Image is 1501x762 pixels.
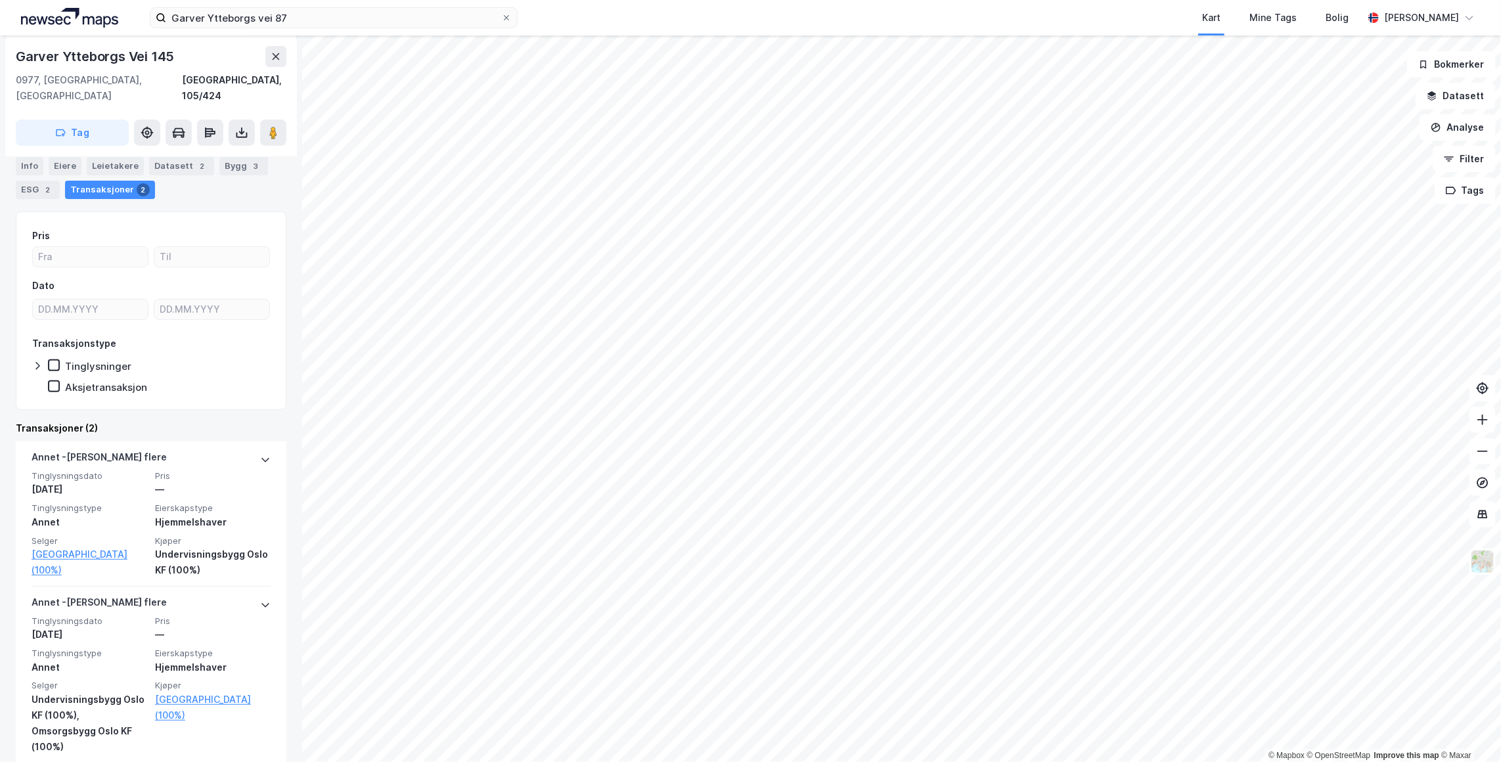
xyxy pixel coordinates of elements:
[155,535,271,547] span: Kjøper
[155,692,271,723] a: [GEOGRAPHIC_DATA] (100%)
[32,627,147,642] div: [DATE]
[1249,10,1297,26] div: Mine Tags
[1374,751,1439,760] a: Improve this map
[155,470,271,482] span: Pris
[1307,751,1371,760] a: OpenStreetMap
[32,535,147,547] span: Selger
[33,300,148,319] input: DD.MM.YYYY
[250,159,263,172] div: 3
[16,120,129,146] button: Tag
[32,723,147,755] div: Omsorgsbygg Oslo KF (100%)
[16,420,286,436] div: Transaksjoner (2)
[1420,114,1496,141] button: Analyse
[16,72,182,104] div: 0977, [GEOGRAPHIC_DATA], [GEOGRAPHIC_DATA]
[32,547,147,578] a: [GEOGRAPHIC_DATA] (100%)
[41,183,55,196] div: 2
[16,180,60,198] div: ESG
[33,247,148,267] input: Fra
[32,278,55,294] div: Dato
[1407,51,1496,78] button: Bokmerker
[155,660,271,675] div: Hjemmelshaver
[154,247,269,267] input: Til
[87,156,144,175] div: Leietakere
[32,616,147,627] span: Tinglysningsdato
[1202,10,1221,26] div: Kart
[219,156,268,175] div: Bygg
[32,680,147,691] span: Selger
[155,514,271,530] div: Hjemmelshaver
[32,470,147,482] span: Tinglysningsdato
[32,594,167,616] div: Annet - [PERSON_NAME] flere
[1435,177,1496,204] button: Tags
[155,680,271,691] span: Kjøper
[1268,751,1305,760] a: Mapbox
[16,156,43,175] div: Info
[155,616,271,627] span: Pris
[49,156,81,175] div: Eiere
[137,183,150,196] div: 2
[32,228,50,244] div: Pris
[166,8,501,28] input: Søk på adresse, matrikkel, gårdeiere, leietakere eller personer
[196,159,209,172] div: 2
[1470,549,1495,574] img: Z
[32,449,167,470] div: Annet - [PERSON_NAME] flere
[182,72,286,104] div: [GEOGRAPHIC_DATA], 105/424
[21,8,118,28] img: logo.a4113a55bc3d86da70a041830d287a7e.svg
[16,46,177,67] div: Garver Ytteborgs Vei 145
[32,660,147,675] div: Annet
[32,336,116,351] div: Transaksjonstype
[1435,699,1501,762] iframe: Chat Widget
[155,482,271,497] div: —
[32,514,147,530] div: Annet
[155,503,271,514] span: Eierskapstype
[155,627,271,642] div: —
[32,648,147,659] span: Tinglysningstype
[32,482,147,497] div: [DATE]
[65,381,147,393] div: Aksjetransaksjon
[1433,146,1496,172] button: Filter
[155,547,271,578] div: Undervisningsbygg Oslo KF (100%)
[65,180,155,198] div: Transaksjoner
[149,156,214,175] div: Datasett
[1326,10,1349,26] div: Bolig
[1416,83,1496,109] button: Datasett
[32,503,147,514] span: Tinglysningstype
[155,648,271,659] span: Eierskapstype
[154,300,269,319] input: DD.MM.YYYY
[65,360,131,372] div: Tinglysninger
[1435,699,1501,762] div: Kontrollprogram for chat
[32,692,147,723] div: Undervisningsbygg Oslo KF (100%),
[1384,10,1459,26] div: [PERSON_NAME]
